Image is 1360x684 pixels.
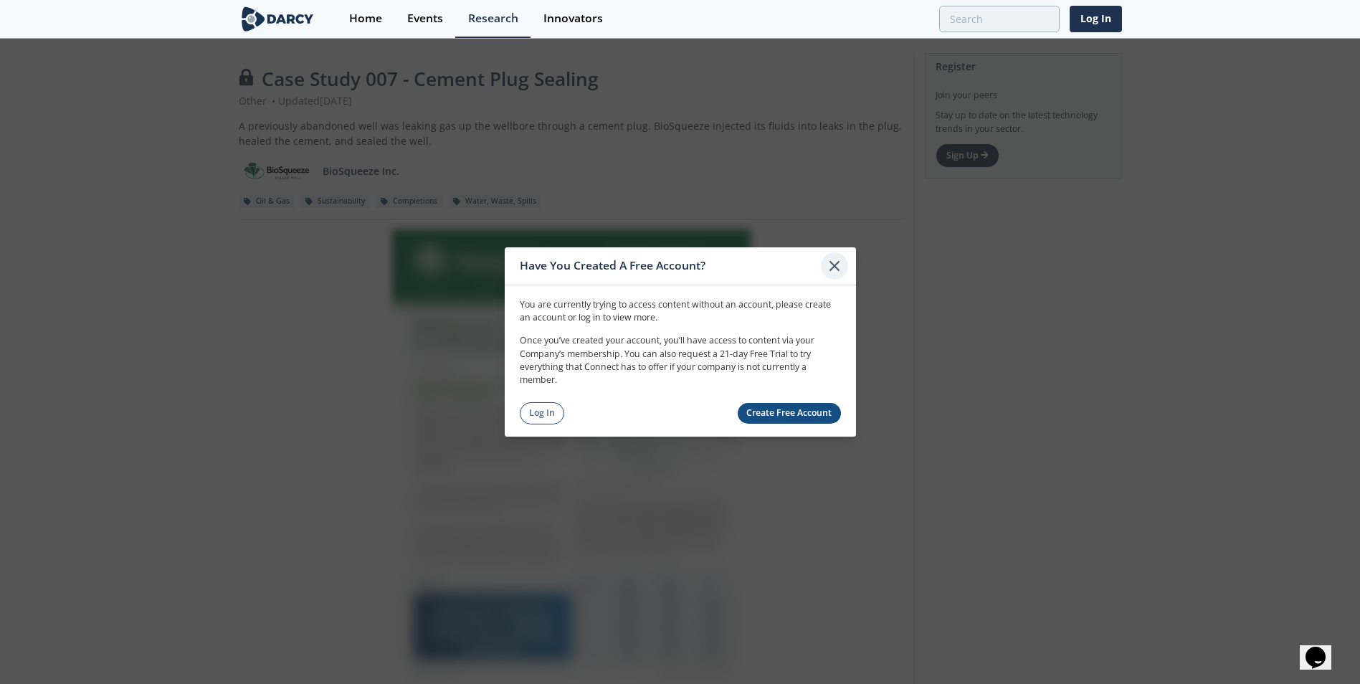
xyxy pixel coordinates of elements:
input: Advanced Search [939,6,1060,32]
div: Events [407,13,443,24]
div: Innovators [543,13,603,24]
p: You are currently trying to access content without an account, please create an account or log in... [520,298,841,324]
p: Once you’ve created your account, you’ll have access to content via your Company’s membership. Yo... [520,334,841,387]
a: Log In [1070,6,1122,32]
a: Log In [520,402,565,424]
img: logo-wide.svg [239,6,317,32]
iframe: chat widget [1300,627,1346,670]
a: Create Free Account [738,403,841,424]
div: Have You Created A Free Account? [520,252,822,280]
div: Home [349,13,382,24]
div: Research [468,13,518,24]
